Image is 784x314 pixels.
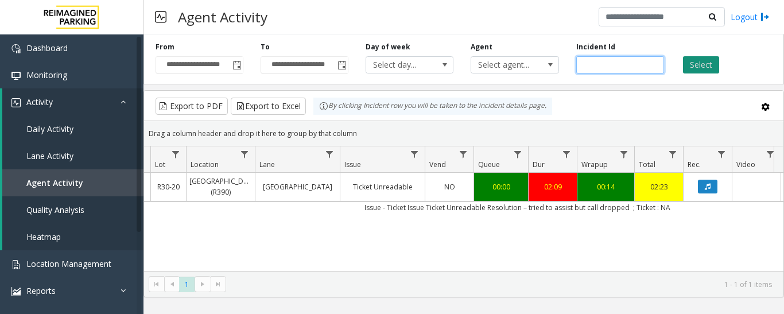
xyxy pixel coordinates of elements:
img: 'icon' [11,260,21,269]
a: Video Filter Menu [763,146,778,162]
div: 00:14 [580,181,631,192]
span: Lane [259,160,275,169]
span: Dur [533,160,545,169]
span: Queue [478,160,500,169]
label: To [261,42,270,52]
a: Vend Filter Menu [456,146,471,162]
span: NO [444,182,455,192]
a: Lot Filter Menu [168,146,184,162]
span: Video [736,160,755,169]
span: Toggle popup [335,57,348,73]
span: Location [191,160,219,169]
span: Toggle popup [230,57,243,73]
a: Dur Filter Menu [559,146,575,162]
a: Lane Activity [2,142,143,169]
img: 'icon' [11,44,21,53]
a: Logout [731,11,770,23]
img: infoIcon.svg [319,102,328,111]
a: Lane Filter Menu [322,146,337,162]
span: Select agent... [471,57,541,73]
span: Issue [344,160,361,169]
div: 02:23 [638,181,680,192]
a: Total Filter Menu [665,146,681,162]
a: R30-20 [151,179,186,195]
div: Data table [144,146,783,271]
a: Wrapup Filter Menu [616,146,632,162]
span: Heatmap [26,231,61,242]
img: 'icon' [11,287,21,296]
a: 02:09 [529,179,577,195]
a: 02:23 [635,179,683,195]
kendo-pager-info: 1 - 1 of 1 items [233,280,772,289]
span: Activity [26,96,53,107]
label: Incident Id [576,42,615,52]
img: 'icon' [11,98,21,107]
label: Agent [471,42,492,52]
span: Lot [155,160,165,169]
a: Activity [2,88,143,115]
span: Lane Activity [26,150,73,161]
span: Wrapup [581,160,608,169]
a: 00:14 [577,179,634,195]
a: Agent Activity [2,169,143,196]
span: Reports [26,285,56,296]
button: Export to Excel [231,98,306,115]
span: Dashboard [26,42,68,53]
span: Quality Analysis [26,204,84,215]
span: Select day... [366,57,436,73]
a: Heatmap [2,223,143,250]
span: Total [639,160,655,169]
a: 00:00 [474,179,528,195]
label: From [156,42,174,52]
a: Queue Filter Menu [510,146,526,162]
a: Ticket Unreadable [340,179,425,195]
span: Monitoring [26,69,67,80]
div: 00:00 [477,181,525,192]
div: Drag a column header and drop it here to group by that column [144,123,783,144]
span: Page 1 [179,277,195,292]
a: Location Filter Menu [237,146,253,162]
a: [GEOGRAPHIC_DATA] [255,179,340,195]
label: Day of week [366,42,410,52]
a: NO [425,179,473,195]
img: logout [760,11,770,23]
img: pageIcon [155,3,166,31]
a: Daily Activity [2,115,143,142]
a: Rec. Filter Menu [714,146,729,162]
div: 02:09 [531,181,574,192]
span: Location Management [26,258,111,269]
h3: Agent Activity [172,3,273,31]
button: Export to PDF [156,98,228,115]
span: Vend [429,160,446,169]
a: Issue Filter Menu [407,146,422,162]
button: Select [683,56,719,73]
span: Agent Activity [26,177,83,188]
span: Daily Activity [26,123,73,134]
div: By clicking Incident row you will be taken to the incident details page. [313,98,552,115]
a: Quality Analysis [2,196,143,223]
span: Rec. [688,160,701,169]
img: 'icon' [11,71,21,80]
a: [GEOGRAPHIC_DATA] (R390) [187,173,255,200]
